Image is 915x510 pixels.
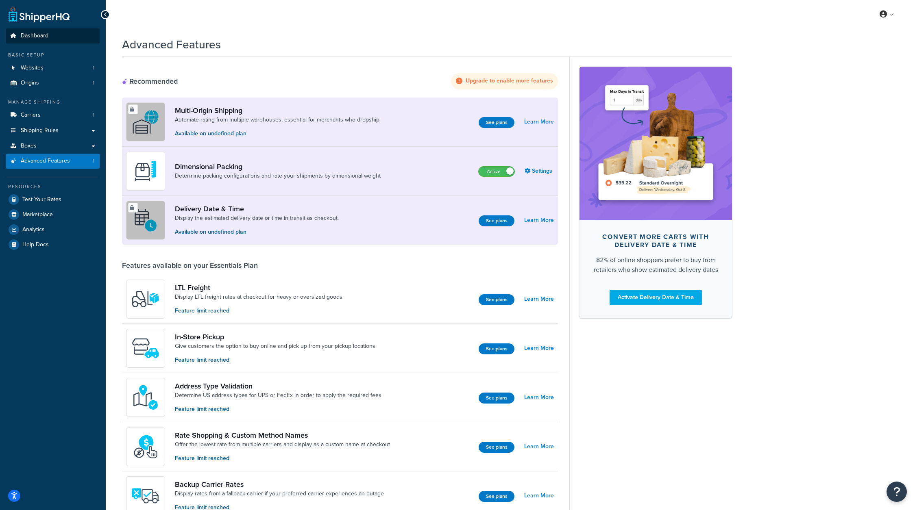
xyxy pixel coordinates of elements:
[93,158,94,165] span: 1
[6,123,100,138] a: Shipping Rules
[175,454,390,463] p: Feature limit reached
[175,283,342,292] a: LTL Freight
[175,306,342,315] p: Feature limit reached
[6,154,100,169] a: Advanced Features1
[122,37,221,52] h1: Advanced Features
[6,139,100,154] a: Boxes
[93,80,94,87] span: 1
[175,490,384,498] a: Display rates from a fallback carrier if your preferred carrier experiences an outage
[175,129,379,138] p: Available on undefined plan
[175,172,381,180] a: Determine packing configurations and rate your shipments by dimensional weight
[6,154,100,169] li: Advanced Features
[131,432,160,461] img: icon-duo-feat-rate-shopping-ecdd8bed.png
[524,441,554,452] a: Learn More
[21,127,59,134] span: Shipping Rules
[175,356,375,365] p: Feature limit reached
[524,392,554,403] a: Learn More
[479,343,514,354] a: See plans
[6,108,100,123] li: Carriers
[175,214,339,222] a: Display the estimated delivery date or time in transit as checkout.
[131,157,160,185] img: DTVBYsAAAAAASUVORK5CYII=
[6,237,100,252] a: Help Docs
[593,255,719,275] div: 82% of online shoppers prefer to buy from retailers who show estimated delivery dates
[6,99,100,106] div: Manage Shipping
[610,290,702,305] a: Activate Delivery Date & Time
[175,106,379,115] a: Multi-Origin Shipping
[6,192,100,207] a: Test Your Rates
[6,76,100,91] a: Origins1
[6,28,100,43] a: Dashboard
[593,233,719,249] div: Convert more carts with delivery date & time
[6,61,100,76] a: Websites1
[175,382,381,391] a: Address Type Validation
[175,228,339,237] p: Available on undefined plan
[93,112,94,119] span: 1
[131,334,160,362] img: wfgcfpwTIucLEAAAAASUVORK5CYII=
[131,383,160,412] img: kIG8fy0lQAAAABJRU5ErkJggg==
[175,162,381,171] a: Dimensional Packing
[479,215,514,226] a: See plans
[524,116,554,128] a: Learn More
[175,116,379,124] a: Automate rating from multiple warehouses, essential for merchants who dropship
[122,77,178,86] div: Recommended
[6,52,100,59] div: Basic Setup
[122,261,258,270] div: Features available on your Essentials Plan
[21,143,37,150] span: Boxes
[93,65,94,72] span: 1
[525,165,554,177] a: Settings
[592,79,720,207] img: feature-image-ddt-36eae7f7280da8017bfb280eaccd9c446f90b1fe08728e4019434db127062ab4.png
[479,294,514,305] a: See plans
[524,215,554,226] a: Learn More
[6,76,100,91] li: Origins
[6,61,100,76] li: Websites
[22,226,45,233] span: Analytics
[131,285,160,313] img: y79ZsPf0fXUFUhFXDzUgf+ktZg5F2+ohG75+v3d2s1D9TjoU8PiyCIluIjV41seZevKCRuEjTPPOKHJsQcmKCXGdfprl3L4q7...
[6,207,100,222] a: Marketplace
[175,431,390,440] a: Rate Shopping & Custom Method Names
[21,112,41,119] span: Carriers
[175,441,390,449] a: Offer the lowest rate from multiple carriers and display as a custom name at checkout
[175,391,381,399] a: Determine US address types for UPS or FedEx in order to apply the required fees
[175,480,384,489] a: Backup Carrier Rates
[479,442,514,453] a: See plans
[22,196,61,203] span: Test Your Rates
[524,293,554,305] a: Learn More
[175,332,375,341] a: In-Store Pickup
[21,158,70,165] span: Advanced Features
[21,65,44,72] span: Websites
[479,393,514,404] a: See plans
[524,343,554,354] a: Learn More
[479,491,514,502] a: See plans
[21,33,48,39] span: Dashboard
[175,293,342,301] a: Display LTL freight rates at checkout for heavy or oversized goods
[22,211,53,218] span: Marketplace
[887,482,907,502] button: Open Resource Center
[466,76,553,85] strong: Upgrade to enable more features
[21,80,39,87] span: Origins
[175,342,375,350] a: Give customers the option to buy online and pick up from your pickup locations
[479,117,514,128] a: See plans
[6,222,100,237] a: Analytics
[175,204,339,213] a: Delivery Date & Time
[6,183,100,190] div: Resources
[22,241,49,248] span: Help Docs
[479,167,514,176] label: Active
[175,405,381,414] p: Feature limit reached
[524,490,554,501] a: Learn More
[131,482,160,510] img: icon-duo-feat-backup-carrier-4420b188.png
[6,108,100,123] a: Carriers1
